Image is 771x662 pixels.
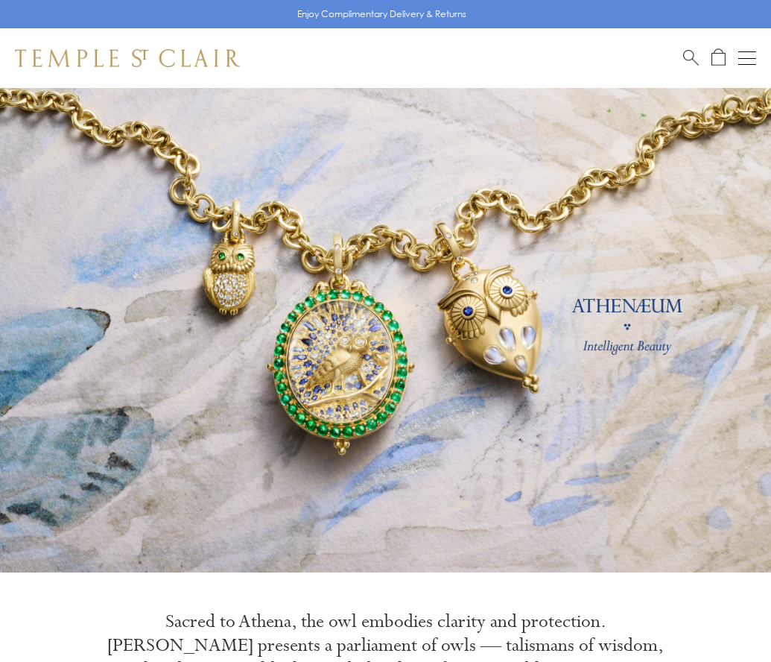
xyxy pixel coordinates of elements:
a: Open Shopping Bag [711,48,726,67]
a: Search [683,48,699,67]
img: Temple St. Clair [15,49,240,67]
button: Open navigation [738,49,756,67]
p: Enjoy Complimentary Delivery & Returns [297,7,466,22]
